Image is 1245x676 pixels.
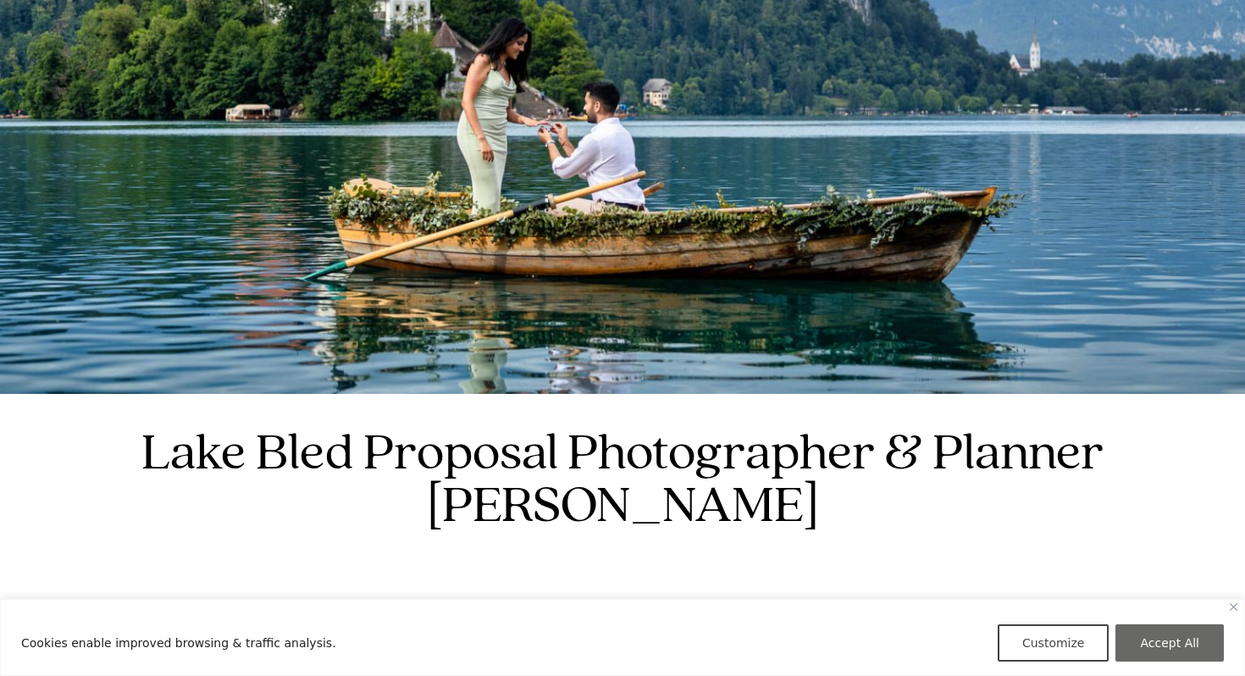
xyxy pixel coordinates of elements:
h1: Lake Bled Proposal Photographer & Planner [PERSON_NAME] [114,428,1132,533]
img: Close [1230,603,1237,611]
p: Cookies enable improved browsing & traffic analysis. [21,633,336,653]
button: Customize [998,624,1109,662]
button: Accept All [1115,624,1224,662]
